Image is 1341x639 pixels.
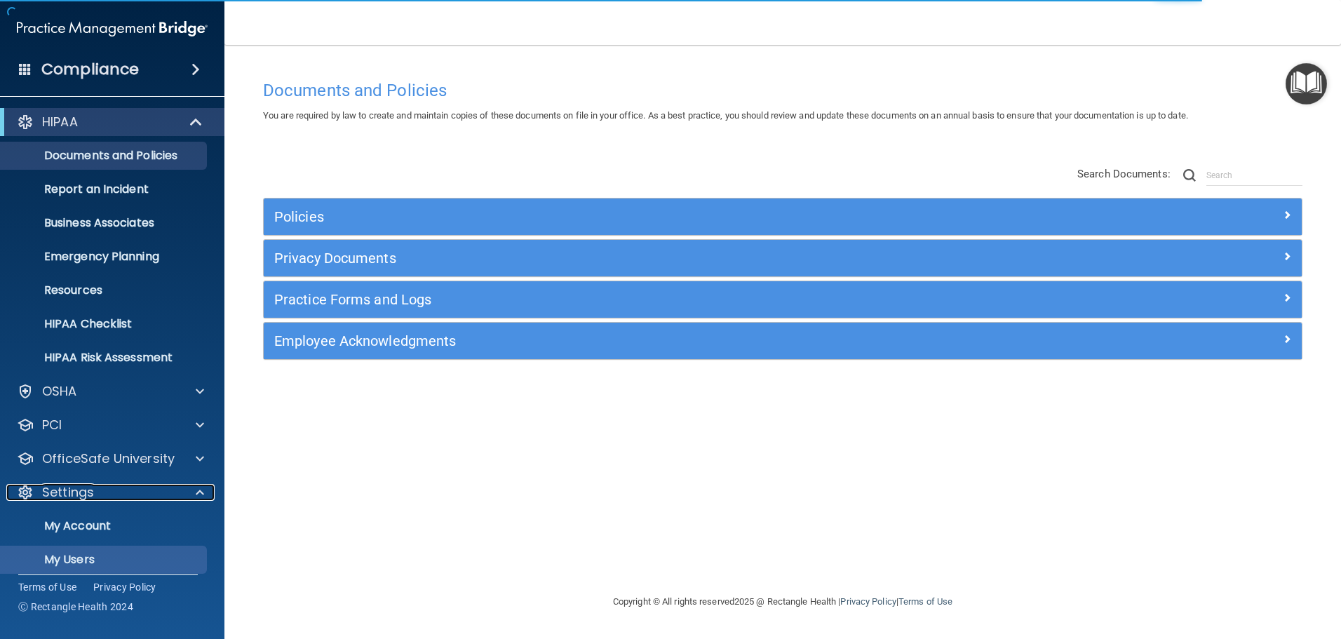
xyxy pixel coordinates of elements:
[9,216,201,230] p: Business Associates
[1206,165,1302,186] input: Search
[527,579,1039,624] div: Copyright © All rights reserved 2025 @ Rectangle Health | |
[42,383,77,400] p: OSHA
[1183,169,1196,182] img: ic-search.3b580494.png
[9,149,201,163] p: Documents and Policies
[41,60,139,79] h4: Compliance
[9,283,201,297] p: Resources
[17,484,204,501] a: Settings
[9,182,201,196] p: Report an Incident
[274,247,1291,269] a: Privacy Documents
[18,600,133,614] span: Ⓒ Rectangle Health 2024
[93,580,156,594] a: Privacy Policy
[274,206,1291,228] a: Policies
[42,417,62,433] p: PCI
[17,15,208,43] img: PMB logo
[42,484,94,501] p: Settings
[274,333,1032,349] h5: Employee Acknowledgments
[898,596,952,607] a: Terms of Use
[9,519,201,533] p: My Account
[274,288,1291,311] a: Practice Forms and Logs
[9,351,201,365] p: HIPAA Risk Assessment
[274,250,1032,266] h5: Privacy Documents
[263,81,1302,100] h4: Documents and Policies
[9,317,201,331] p: HIPAA Checklist
[263,110,1188,121] span: You are required by law to create and maintain copies of these documents on file in your office. ...
[42,450,175,467] p: OfficeSafe University
[840,596,896,607] a: Privacy Policy
[17,383,204,400] a: OSHA
[18,580,76,594] a: Terms of Use
[274,330,1291,352] a: Employee Acknowledgments
[17,450,204,467] a: OfficeSafe University
[9,250,201,264] p: Emergency Planning
[42,114,78,130] p: HIPAA
[17,114,203,130] a: HIPAA
[274,292,1032,307] h5: Practice Forms and Logs
[274,209,1032,224] h5: Policies
[1077,168,1171,180] span: Search Documents:
[1286,63,1327,105] button: Open Resource Center
[17,417,204,433] a: PCI
[1098,539,1324,596] iframe: Drift Widget Chat Controller
[9,553,201,567] p: My Users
